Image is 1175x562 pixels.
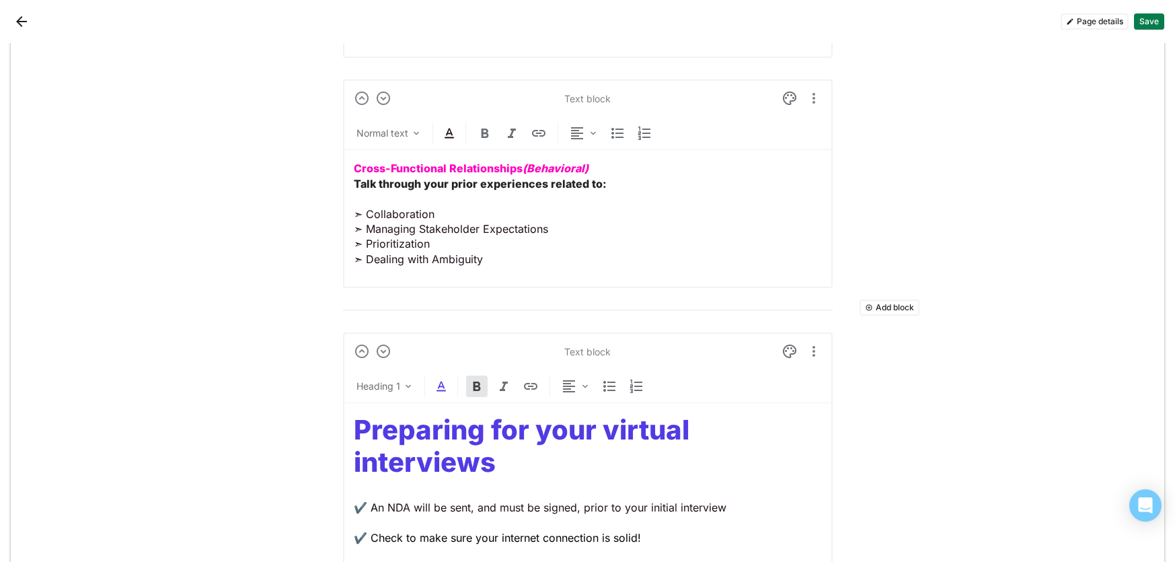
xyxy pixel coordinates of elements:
[1061,13,1129,30] button: Page details
[11,11,32,32] button: Back
[354,161,822,267] p: ➣ Collaboration ➣ Managing Stakeholder Expectations ➣ Prioritization ➣ Dealing with Ambiguity
[806,87,822,109] button: More options
[564,93,611,104] div: Text block
[354,177,607,190] strong: Talk through your prior experiences related to:
[1134,13,1164,30] button: Save
[860,300,919,316] button: Add block
[354,501,378,514] span: ✔️ A
[354,162,589,175] strong: Cross-Functional Relationships
[564,346,611,357] div: Text block
[356,380,400,393] div: Heading 1
[523,162,589,175] em: (Behavioral)
[354,531,641,545] span: ✔️ Check to make sure your internet connection is solid!
[354,413,695,479] strong: Preparing for your virtual interviews
[356,127,408,140] div: Normal text
[1129,489,1162,522] div: Open Intercom Messenger
[806,341,822,362] button: More options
